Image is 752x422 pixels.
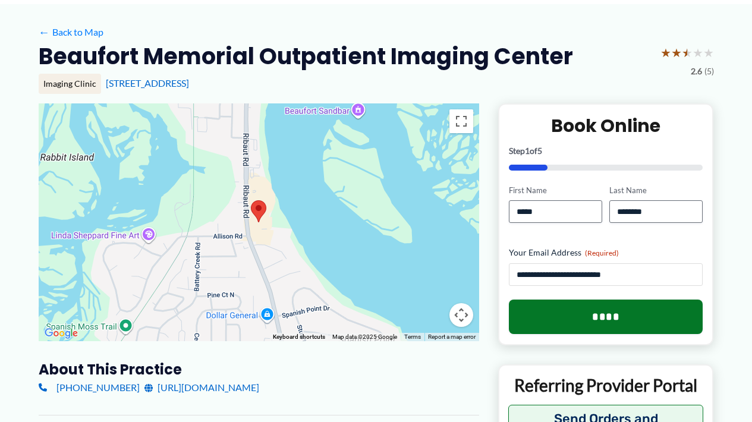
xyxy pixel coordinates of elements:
span: (Required) [585,248,619,257]
span: 1 [525,146,530,156]
span: 2.6 [691,64,702,79]
a: Report a map error [428,333,476,340]
a: Open this area in Google Maps (opens a new window) [42,326,81,341]
span: ★ [671,42,682,64]
a: ←Back to Map [39,23,103,41]
span: ★ [703,42,714,64]
span: ★ [682,42,693,64]
p: Step of [509,147,703,155]
h2: Beaufort Memorial Outpatient Imaging Center [39,42,573,71]
a: [URL][DOMAIN_NAME] [144,379,259,396]
span: (5) [704,64,714,79]
button: Map camera controls [449,303,473,327]
span: ★ [693,42,703,64]
span: Map data ©2025 Google [332,333,397,340]
a: [PHONE_NUMBER] [39,379,140,396]
span: ← [39,26,50,37]
span: 5 [537,146,542,156]
button: Keyboard shortcuts [273,333,325,341]
label: Your Email Address [509,247,703,259]
div: Imaging Clinic [39,74,101,94]
button: Toggle fullscreen view [449,109,473,133]
img: Google [42,326,81,341]
p: Referring Provider Portal [508,374,704,396]
h3: About this practice [39,360,479,379]
a: [STREET_ADDRESS] [106,77,189,89]
a: Terms (opens in new tab) [404,333,421,340]
h2: Book Online [509,114,703,137]
label: Last Name [609,185,703,196]
label: First Name [509,185,602,196]
span: ★ [660,42,671,64]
